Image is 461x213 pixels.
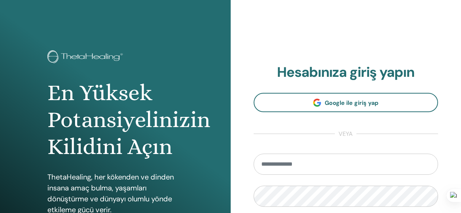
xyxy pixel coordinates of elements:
span: Google ile giriş yap [325,99,378,107]
a: Google ile giriş yap [254,93,438,112]
h2: Hesabınıza giriş yapın [254,64,438,81]
span: veya [335,130,356,138]
h1: En Yüksek Potansiyelinizin Kilidini Açın [47,79,183,161]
